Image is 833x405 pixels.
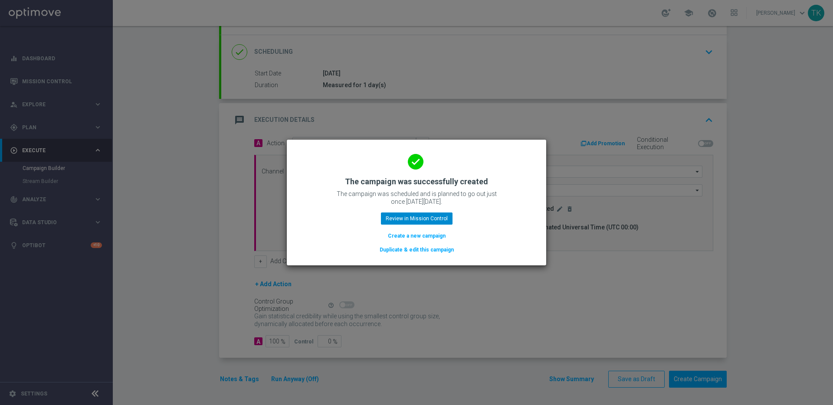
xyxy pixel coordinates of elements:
button: Create a new campaign [387,231,446,241]
button: Duplicate & edit this campaign [379,245,455,255]
i: done [408,154,423,170]
button: Review in Mission Control [381,212,453,225]
h2: The campaign was successfully created [345,176,488,187]
p: The campaign was scheduled and is planned to go out just once [DATE][DATE]. [330,190,503,206]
